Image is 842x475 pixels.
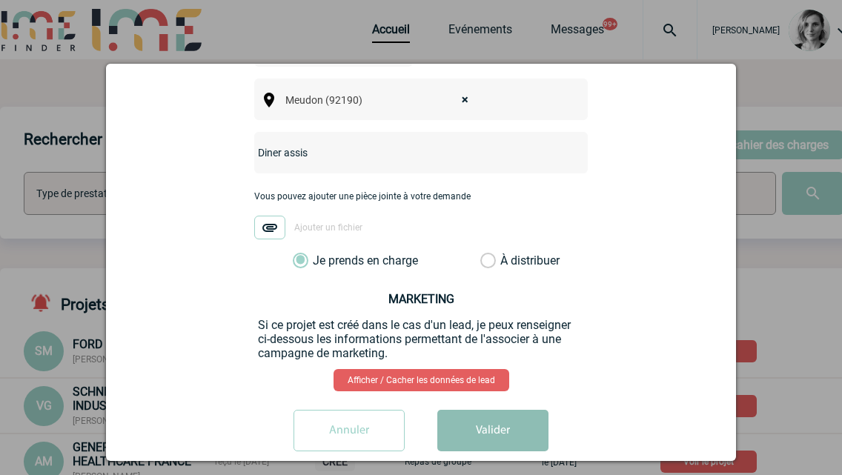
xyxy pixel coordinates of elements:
button: Valider [437,410,548,451]
p: Si ce projet est créé dans le cas d'un lead, je peux renseigner ci-dessous les informations perme... [258,318,584,360]
input: Annuler [294,410,405,451]
span: Meudon (92190) [279,90,483,110]
p: Vous pouvez ajouter une pièce jointe à votre demande [254,191,588,202]
span: Ajouter un fichier [294,223,362,233]
label: Global [528,25,537,67]
label: Je prends en charge [293,253,318,268]
h3: MARKETING [258,292,584,306]
a: Afficher / Cacher les données de lead [334,369,509,391]
span: × [462,90,468,110]
input: Nom de l'événement [254,143,548,162]
label: À distribuer [480,253,496,268]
